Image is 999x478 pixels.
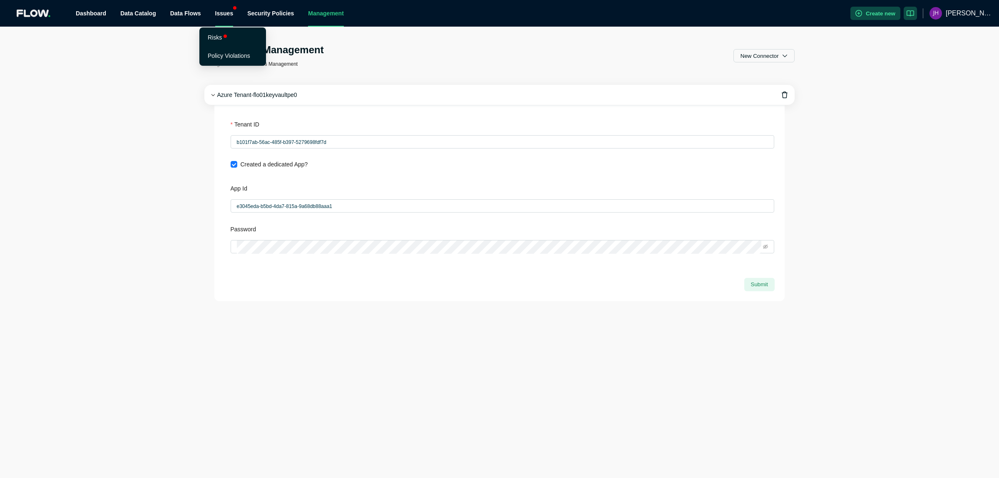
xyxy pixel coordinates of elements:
label: Tenant ID [231,118,265,131]
span: Created a dedicated App? [237,160,311,169]
span: Azure Tenant - flo01keyvaultpe0 [217,91,297,99]
span: Data Flows [170,10,201,17]
a: Policy Violations [208,52,250,59]
a: Security Policies [247,10,294,17]
input: Password [237,240,761,254]
a: Dashboard [76,10,106,17]
span: eye-invisible [763,244,768,249]
label: Password [231,223,262,236]
label: App Id [231,182,253,195]
span: Connectors Management [241,61,298,67]
img: f41e4c9b9a4b8675bf2c105ad5bc039b [929,7,942,20]
button: Create new [850,7,900,20]
input: Tenant ID [237,136,766,149]
input: App Id [237,200,766,213]
button: Submit [744,278,775,291]
a: Risks [208,34,222,41]
button: New Connector [733,49,795,62]
div: Azure Tenant-flo01keyvaultpe0 [204,85,795,105]
a: Data Catalog [120,10,156,17]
